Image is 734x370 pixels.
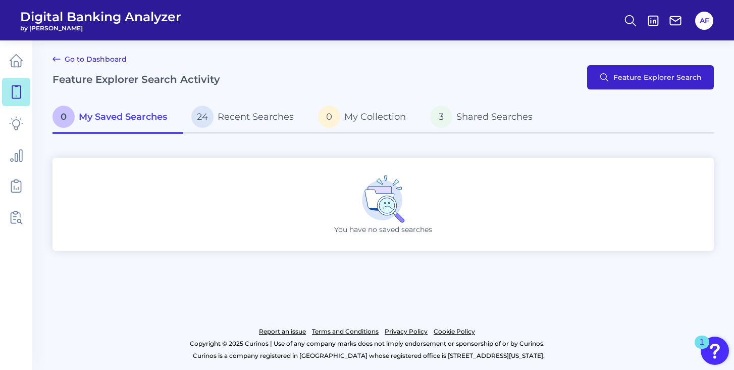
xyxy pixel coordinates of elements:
[53,73,220,85] h2: Feature Explorer Search Activity
[191,106,214,128] span: 24
[430,106,452,128] span: 3
[613,73,702,81] span: Feature Explorer Search
[218,111,294,122] span: Recent Searches
[422,102,549,134] a: 3Shared Searches
[79,111,167,122] span: My Saved Searches
[310,102,422,134] a: 0My Collection
[53,106,75,128] span: 0
[456,111,533,122] span: Shared Searches
[53,102,183,134] a: 0My Saved Searches
[385,326,428,338] a: Privacy Policy
[701,337,729,365] button: Open Resource Center, 1 new notification
[318,106,340,128] span: 0
[20,24,181,32] span: by [PERSON_NAME]
[587,65,714,89] button: Feature Explorer Search
[49,338,685,350] p: Copyright © 2025 Curinos | Use of any company marks does not imply endorsement or sponsorship of ...
[700,342,704,355] div: 1
[20,9,181,24] span: Digital Banking Analyzer
[344,111,406,122] span: My Collection
[53,158,714,251] div: You have no saved searches
[259,326,306,338] a: Report an issue
[312,326,379,338] a: Terms and Conditions
[183,102,310,134] a: 24Recent Searches
[695,12,713,30] button: AF
[434,326,475,338] a: Cookie Policy
[53,350,685,362] p: Curinos is a company registered in [GEOGRAPHIC_DATA] whose registered office is [STREET_ADDRESS][...
[53,53,127,65] a: Go to Dashboard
